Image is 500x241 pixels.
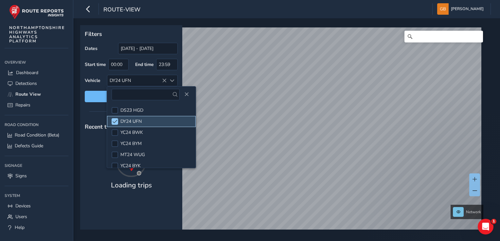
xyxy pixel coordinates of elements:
[90,93,173,100] span: Reset filters
[120,118,142,124] span: DY24 UFN
[103,6,140,15] span: route-view
[5,130,68,140] a: Road Condition (Beta)
[82,27,481,237] canvas: Map
[5,222,68,233] a: Help
[120,152,145,158] span: MT24 WUG
[5,170,68,181] a: Signs
[120,107,143,113] span: DS23 HGD
[16,70,38,76] span: Dashboard
[491,219,496,224] span: 1
[15,132,59,138] span: Road Condition (Beta)
[5,201,68,211] a: Devices
[5,57,68,67] div: Overview
[85,77,100,84] label: Vehicle
[5,67,68,78] a: Dashboard
[5,140,68,151] a: Defects Guide
[85,45,98,52] label: Dates
[135,61,154,68] label: End time
[9,25,65,43] span: NORTHAMPTONSHIRE HIGHWAYS ANALYTICS PLATFORM
[120,129,143,136] span: YC24 BWK
[120,140,142,147] span: YC24 BYM
[437,3,486,15] button: [PERSON_NAME]
[107,75,167,86] div: DY24 UFN
[404,31,483,42] input: Search
[466,209,481,215] span: Network
[5,161,68,170] div: Signage
[15,102,30,108] span: Repairs
[15,224,25,231] span: Help
[15,203,31,209] span: Devices
[85,30,178,38] p: Filters
[15,91,41,97] span: Route View
[85,91,178,102] button: Reset filters
[5,89,68,100] a: Route View
[478,219,493,234] iframe: Intercom live chat
[120,163,141,169] span: YC24 BYK
[15,214,27,220] span: Users
[451,3,484,15] span: [PERSON_NAME]
[5,191,68,201] div: System
[15,173,27,179] span: Signs
[5,78,68,89] a: Detections
[5,120,68,130] div: Road Condition
[15,143,43,149] span: Defects Guide
[5,100,68,110] a: Repairs
[9,5,64,19] img: rr logo
[85,123,117,131] span: Recent trips
[182,90,191,99] button: Close
[15,80,37,87] span: Detections
[111,181,152,189] h4: Loading trips
[85,61,106,68] label: Start time
[437,3,449,15] img: diamond-layout
[5,211,68,222] a: Users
